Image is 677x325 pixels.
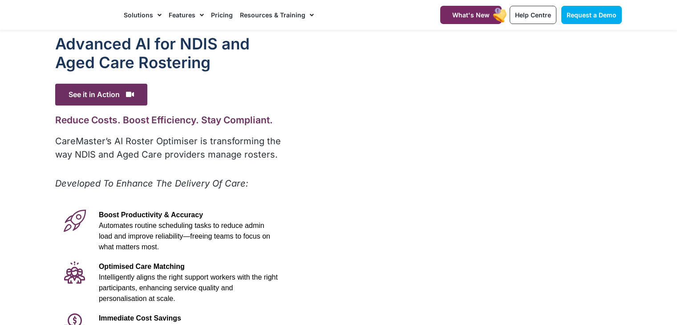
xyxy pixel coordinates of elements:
span: Help Centre [515,11,551,19]
span: Immediate Cost Savings [99,314,181,322]
a: Help Centre [510,6,556,24]
span: Optimised Care Matching [99,263,185,270]
span: Intelligently aligns the right support workers with the right participants, enhancing service qua... [99,273,278,302]
span: See it in Action [55,84,147,106]
span: Automates routine scheduling tasks to reduce admin load and improve reliability—freeing teams to ... [99,222,270,251]
span: What's New [452,11,490,19]
span: Request a Demo [567,11,616,19]
span: Boost Productivity & Accuracy [99,211,203,219]
p: CareMaster’s AI Roster Optimiser is transforming the way NDIS and Aged Care providers manage rost... [55,134,283,161]
h2: Reduce Costs. Boost Efficiency. Stay Compliant. [55,114,283,126]
a: What's New [440,6,502,24]
img: CareMaster Logo [55,8,115,22]
h1: Advanced Al for NDIS and Aged Care Rostering [55,34,283,72]
a: Request a Demo [561,6,622,24]
em: Developed To Enhance The Delivery Of Care: [55,178,248,189]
